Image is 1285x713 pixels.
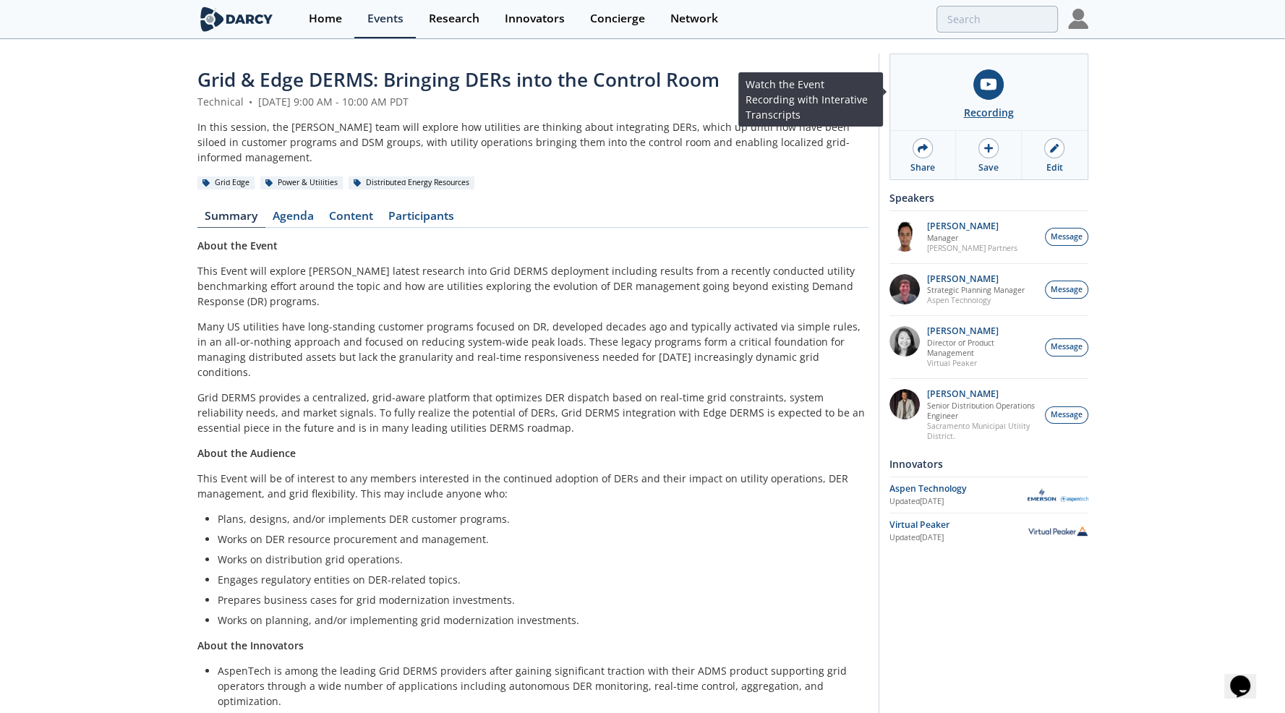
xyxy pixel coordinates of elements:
div: Save [978,161,999,174]
div: Innovators [505,13,565,25]
img: 7fca56e2-1683-469f-8840-285a17278393 [889,389,920,419]
strong: About the Innovators [197,639,304,652]
div: Events [367,13,404,25]
div: Concierge [590,13,645,25]
div: Recording [964,105,1014,120]
a: Virtual Peaker Updated[DATE] Virtual Peaker [889,518,1088,544]
a: Summary [197,210,265,228]
p: Sacramento Municipal Utility District. [927,421,1037,441]
div: Updated [DATE] [889,496,1028,508]
button: Message [1045,338,1088,356]
p: [PERSON_NAME] [927,274,1025,284]
div: Distributed Energy Resources [349,176,475,189]
p: Virtual Peaker [927,358,1037,368]
div: Aspen Technology [889,482,1028,495]
span: Message [1051,231,1083,243]
li: Engages regulatory entities on DER-related topics. [218,572,858,587]
div: Grid Edge [197,176,255,189]
p: [PERSON_NAME] [927,326,1037,336]
li: Prepares business cases for grid modernization investments. [218,592,858,607]
p: Manager [927,233,1017,243]
img: logo-wide.svg [197,7,276,32]
img: Virtual Peaker [1028,526,1088,536]
p: [PERSON_NAME] Partners [927,243,1017,253]
p: This Event will explore [PERSON_NAME] latest research into Grid DERMS deployment including result... [197,263,868,309]
div: Power & Utilities [260,176,343,189]
a: Aspen Technology Updated[DATE] Aspen Technology [889,482,1088,508]
a: Recording [890,54,1088,130]
div: Innovators [889,451,1088,477]
div: Network [670,13,718,25]
div: Research [429,13,479,25]
li: AspenTech is among the leading Grid DERMS providers after gaining significant traction with their... [218,663,858,709]
a: Agenda [265,210,322,228]
div: Technical [DATE] 9:00 AM - 10:00 AM PDT [197,94,868,109]
p: Director of Product Management [927,338,1037,358]
p: Many US utilities have long-standing customer programs focused on DR, developed decades ago and t... [197,319,868,380]
li: Works on DER resource procurement and management. [218,531,858,547]
img: accc9a8e-a9c1-4d58-ae37-132228efcf55 [889,274,920,304]
button: Message [1045,281,1088,299]
a: Edit [1022,131,1087,179]
p: [PERSON_NAME] [927,389,1037,399]
a: Participants [381,210,462,228]
p: Grid DERMS provides a centralized, grid-aware platform that optimizes DER dispatch based on real-... [197,390,868,435]
span: Grid & Edge DERMS: Bringing DERs into the Control Room [197,67,720,93]
p: Strategic Planning Manager [927,285,1025,295]
strong: About the Event [197,239,278,252]
img: Profile [1068,9,1088,29]
img: 8160f632-77e6-40bd-9ce2-d8c8bb49c0dd [889,326,920,356]
input: Advanced Search [936,6,1058,33]
li: Works on planning, and/or implementing grid modernization investments. [218,612,858,628]
div: Updated [DATE] [889,532,1028,544]
div: Share [910,161,935,174]
li: Plans, designs, and/or implements DER customer programs. [218,511,858,526]
div: Virtual Peaker [889,518,1028,531]
div: Speakers [889,185,1088,210]
div: In this session, the [PERSON_NAME] team will explore how utilities are thinking about integrating... [197,119,868,165]
iframe: chat widget [1224,655,1271,699]
p: Aspen Technology [927,295,1025,305]
img: Aspen Technology [1028,488,1088,502]
span: Message [1051,409,1083,421]
span: • [247,95,255,108]
a: Content [322,210,381,228]
img: vRBZwDRnSTOrB1qTpmXr [889,221,920,252]
div: Edit [1046,161,1063,174]
div: Home [309,13,342,25]
li: Works on distribution grid operations. [218,552,858,567]
button: Message [1045,406,1088,424]
strong: About the Audience [197,446,296,460]
span: Message [1051,284,1083,296]
p: This Event will be of interest to any members interested in the continued adoption of DERs and th... [197,471,868,501]
button: Message [1045,228,1088,246]
span: Message [1051,341,1083,353]
p: [PERSON_NAME] [927,221,1017,231]
p: Senior Distribution Operations Engineer [927,401,1037,421]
